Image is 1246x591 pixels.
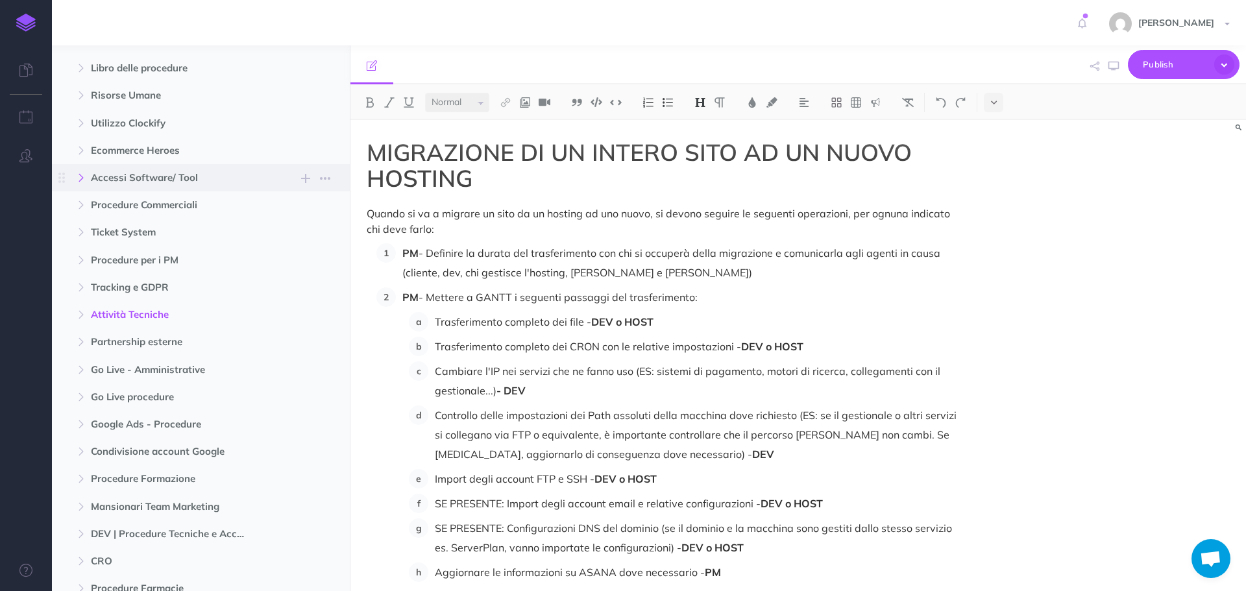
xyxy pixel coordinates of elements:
img: Blockquote button [571,97,583,108]
span: [PERSON_NAME] [1132,17,1221,29]
strong: DEV o HOST [681,541,744,554]
img: Link button [500,97,511,108]
span: Ecommerce Heroes [91,143,256,158]
img: Add video button [539,97,550,108]
strong: DEV [752,448,774,461]
img: Create table button [850,97,862,108]
span: Libro delle procedure [91,60,256,76]
button: Publish [1128,50,1240,79]
p: - Definire la durata del trasferimento con chi si occuperà della migrazione e comunicarla agli ag... [402,243,961,282]
p: Controllo delle impostazioni dei Path assoluti della macchina dove richiesto (ES: se il gestional... [435,405,961,464]
img: Paragraph button [714,97,726,108]
span: Publish [1143,54,1208,75]
p: Aggiornare le informazioni su ASANA dove necessario - [435,562,961,582]
span: Go Live - Amministrative [91,362,256,378]
div: Aprire la chat [1191,539,1230,578]
span: Partnership esterne [91,334,256,350]
img: Text background color button [766,97,777,108]
img: Alignment dropdown menu button [798,97,810,108]
img: Unordered list button [662,97,674,108]
img: Inline code button [610,97,622,107]
strong: DEV o HOST [761,497,823,510]
span: Ticket System [91,224,256,240]
span: Procedure per i PM [91,252,256,268]
span: Attività Tecniche [91,307,256,322]
p: SE PRESENTE: Import degli account email e relative configurazioni - [435,494,961,513]
p: - Mettere a GANTT i seguenti passaggi del trasferimento: [402,287,961,307]
img: Undo [935,97,947,108]
strong: DEV o HOST [594,472,657,485]
span: Procedure Formazione [91,471,256,487]
span: Accessi Software/ Tool [91,170,256,186]
img: Bold button [364,97,376,108]
img: Redo [955,97,966,108]
p: Import degli account FTP e SSH - [435,469,961,488]
span: Procedure Commerciali [91,197,256,213]
img: logo-mark.svg [16,14,36,32]
img: Ordered list button [642,97,654,108]
span: Mansionari Team Marketing [91,499,256,514]
img: Underline button [403,97,415,108]
strong: DEV o HOST [741,340,803,353]
span: CRO [91,553,256,569]
span: Utilizzo Clockify [91,115,256,131]
img: Code block button [591,97,602,107]
h1: MIGRAZIONE DI UN INTERO SITO AD UN NUOVO HOSTING [367,139,961,191]
img: e87add64f3cafac7edbf2794c21eb1e1.jpg [1109,12,1132,35]
img: Clear styles button [902,97,914,108]
img: Add image button [519,97,531,108]
span: Risorse Umane [91,88,256,103]
img: Text color button [746,97,758,108]
p: Quando si va a migrare un sito da un hosting ad uno nuovo, si devono seguire le seguenti operazio... [367,206,961,237]
img: Callout dropdown menu button [870,97,881,108]
p: Cambiare l'IP nei servizi che ne fanno uso (ES: sistemi di pagamento, motori di ricerca, collegam... [435,361,961,400]
strong: - DEV [496,384,526,397]
span: Tracking e GDPR [91,280,256,295]
span: Google Ads - Procedure [91,416,256,432]
strong: PM [705,566,721,579]
strong: DEV o HOST [591,315,654,328]
p: Trasferimento completo dei CRON con le relative impostazioni - [435,337,961,356]
span: Condivisione account Google [91,444,256,459]
span: Go Live procedure [91,389,256,405]
span: DEV | Procedure Tecniche e Accessi [91,526,256,542]
img: Italic button [384,97,395,108]
img: Headings dropdown button [694,97,706,108]
strong: PM [402,291,419,304]
strong: PM [402,247,419,259]
p: SE PRESENTE: Configurazioni DNS del dominio (se il dominio e la macchina sono gestiti dallo stess... [435,518,961,557]
p: Trasferimento completo dei file - [435,312,961,332]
